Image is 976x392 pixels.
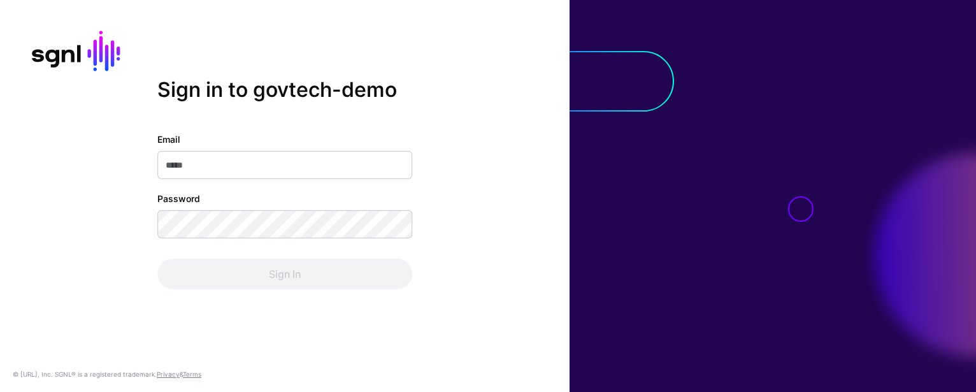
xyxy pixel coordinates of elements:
a: Privacy [157,370,180,378]
a: Terms [183,370,201,378]
label: Email [157,133,180,146]
div: © [URL], Inc. SGNL® is a registered trademark. & [13,369,201,379]
h2: Sign in to govtech-demo [157,77,412,101]
label: Password [157,192,200,205]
